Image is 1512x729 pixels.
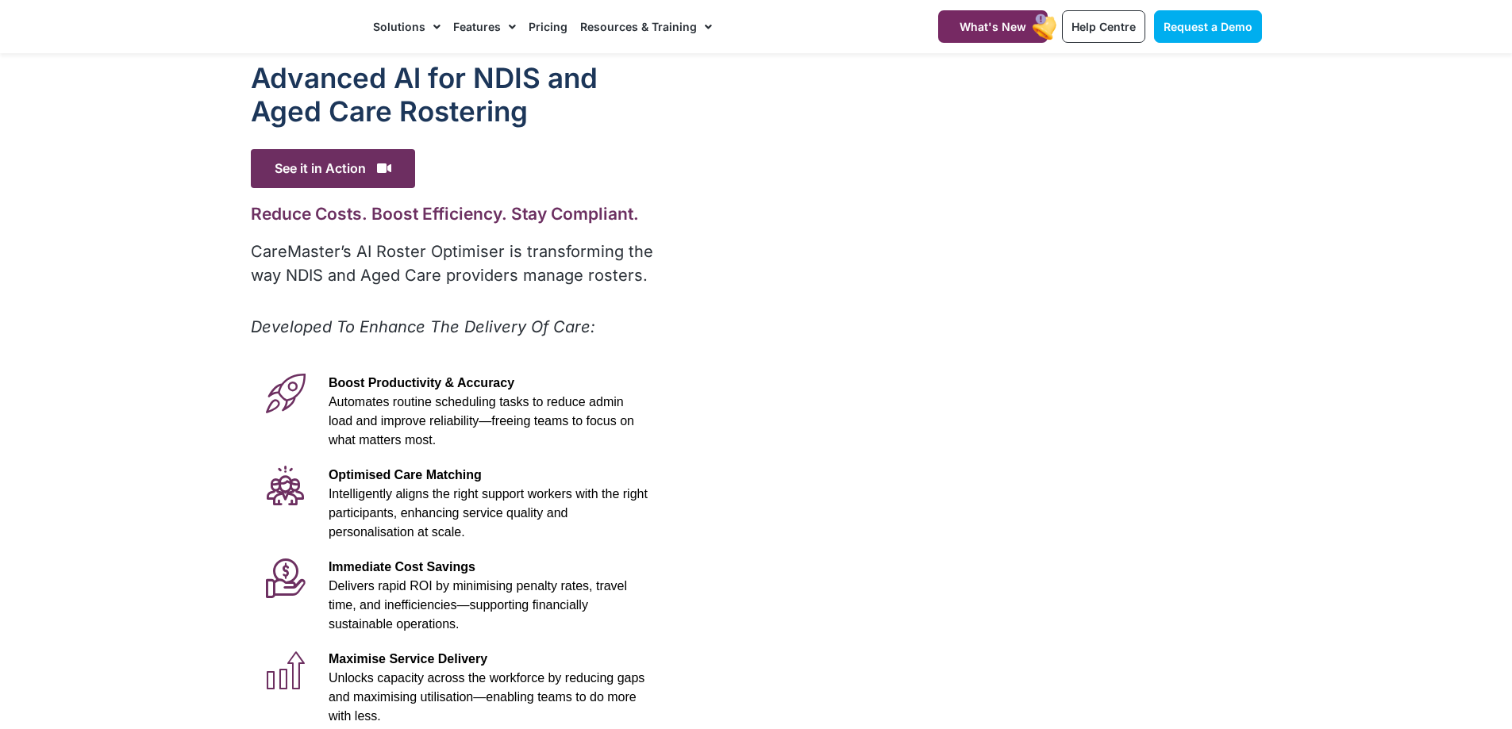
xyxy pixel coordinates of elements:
[1071,20,1136,33] span: Help Centre
[329,468,482,482] span: Optimised Care Matching
[251,317,595,336] em: Developed To Enhance The Delivery Of Care:
[251,61,656,128] h1: Advanced Al for NDIS and Aged Care Rostering
[938,10,1048,43] a: What's New
[251,15,358,39] img: CareMaster Logo
[329,652,487,666] span: Maximise Service Delivery
[251,204,656,224] h2: Reduce Costs. Boost Efficiency. Stay Compliant.
[329,376,514,389] span: Boost Productivity & Accuracy
[329,671,644,723] span: Unlocks capacity across the workforce by reducing gaps and maximising utilisation—enabling teams ...
[1154,10,1262,43] a: Request a Demo
[329,560,475,574] span: Immediate Cost Savings
[251,240,656,287] p: CareMaster’s AI Roster Optimiser is transforming the way NDIS and Aged Care providers manage rost...
[1062,10,1145,43] a: Help Centre
[329,487,648,539] span: Intelligently aligns the right support workers with the right participants, enhancing service qua...
[960,20,1026,33] span: What's New
[329,579,627,631] span: Delivers rapid ROI by minimising penalty rates, travel time, and inefficiencies—supporting financ...
[329,395,634,447] span: Automates routine scheduling tasks to reduce admin load and improve reliability—freeing teams to ...
[1164,20,1252,33] span: Request a Demo
[251,149,415,188] span: See it in Action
